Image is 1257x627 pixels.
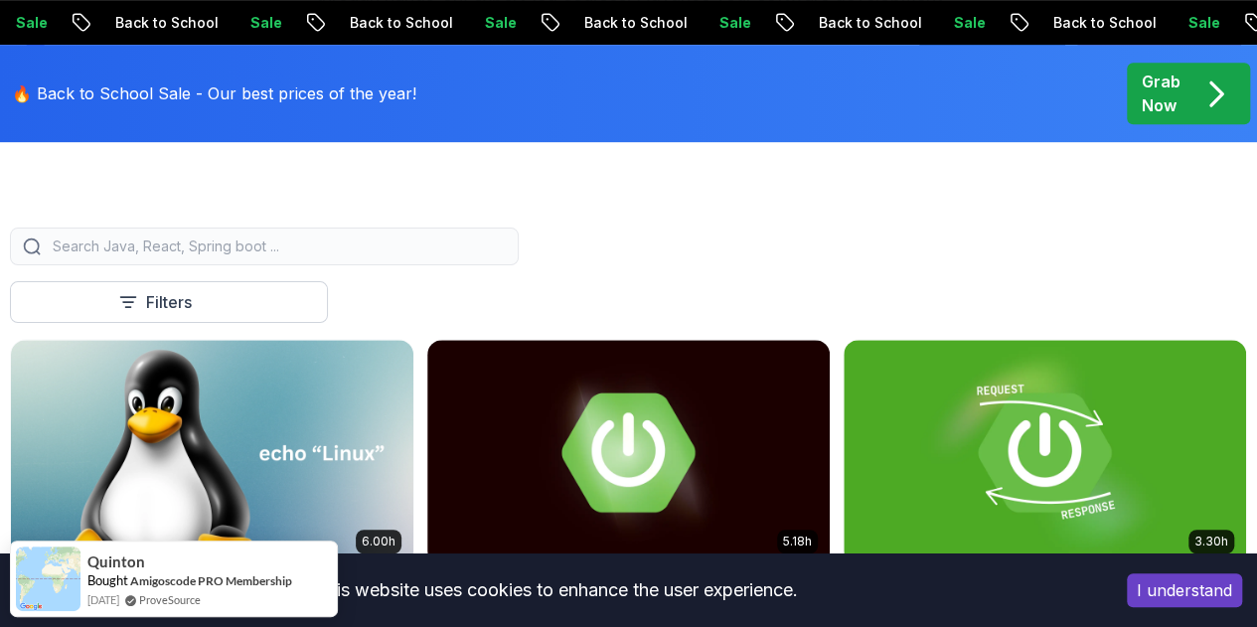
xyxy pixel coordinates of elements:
p: Back to School [557,13,693,33]
p: 🔥 Back to School Sale - Our best prices of the year! [12,81,416,105]
span: Bought [87,572,128,588]
img: provesource social proof notification image [16,547,80,611]
p: Sale [1162,13,1225,33]
p: Back to School [88,13,224,33]
img: Linux Fundamentals card [11,340,413,565]
p: Back to School [1026,13,1162,33]
p: Filters [146,290,192,314]
p: Sale [224,13,287,33]
img: Advanced Spring Boot card [427,340,830,565]
p: Back to School [792,13,927,33]
p: 3.30h [1194,534,1228,549]
a: Amigoscode PRO Membership [130,572,292,589]
p: Grab Now [1142,70,1180,117]
img: Building APIs with Spring Boot card [844,340,1246,565]
p: 5.18h [783,534,812,549]
p: Sale [458,13,522,33]
p: Sale [927,13,991,33]
span: [DATE] [87,591,119,608]
p: Back to School [323,13,458,33]
input: Search Java, React, Spring boot ... [49,236,506,256]
div: This website uses cookies to enhance the user experience. [15,568,1097,612]
button: Filters [10,281,328,323]
span: Quinton [87,553,145,570]
a: ProveSource [139,591,201,608]
button: Accept cookies [1127,573,1242,607]
p: Sale [693,13,756,33]
p: 6.00h [362,534,395,549]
